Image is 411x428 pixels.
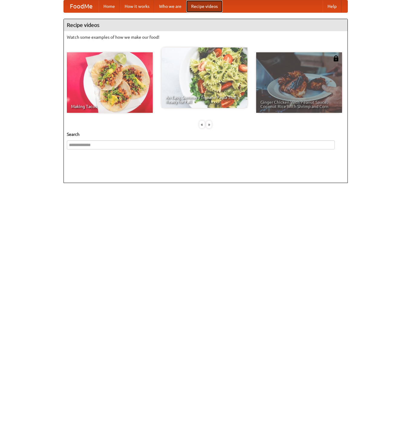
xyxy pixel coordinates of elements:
a: Making Tacos [67,52,153,113]
h4: Recipe videos [64,19,347,31]
div: « [199,121,205,128]
span: An Easy, Summery Tomato Pasta That's Ready for Fall [166,95,243,104]
a: An Easy, Summery Tomato Pasta That's Ready for Fall [161,47,247,108]
span: Making Tacos [71,104,148,109]
a: Help [323,0,341,12]
a: Who we are [154,0,186,12]
a: Home [99,0,120,12]
div: » [206,121,212,128]
img: 483408.png [333,55,339,61]
a: FoodMe [64,0,99,12]
p: Watch some examples of how we make our food! [67,34,344,40]
h5: Search [67,131,344,137]
a: How it works [120,0,154,12]
a: Recipe videos [186,0,223,12]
